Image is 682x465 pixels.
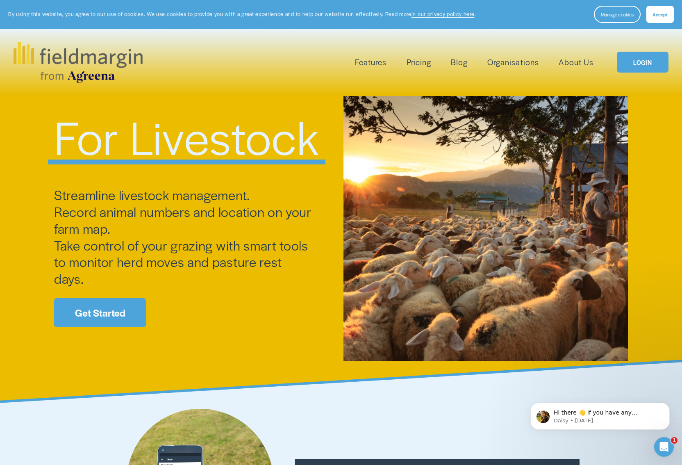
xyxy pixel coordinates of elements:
[654,437,674,457] iframe: Intercom live chat
[8,10,476,18] p: By using this website, you agree to our use of cookies. We use cookies to provide you with a grea...
[518,385,682,443] iframe: Intercom notifications message
[559,55,593,69] a: About Us
[14,42,142,83] img: fieldmargin.com
[671,437,677,444] span: 1
[617,52,668,73] a: LOGIN
[407,55,431,69] a: Pricing
[54,103,320,169] span: For Livestock
[54,185,314,287] span: Streamline livestock management. Record animal numbers and location on your farm map. Take contro...
[411,10,475,18] a: in our privacy policy here
[646,6,674,23] button: Accept
[54,298,146,327] a: Get Started
[355,55,386,69] a: folder dropdown
[652,11,668,18] span: Accept
[594,6,641,23] button: Manage cookies
[601,11,634,18] span: Manage cookies
[487,55,539,69] a: Organisations
[355,56,386,68] span: Features
[451,55,468,69] a: Blog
